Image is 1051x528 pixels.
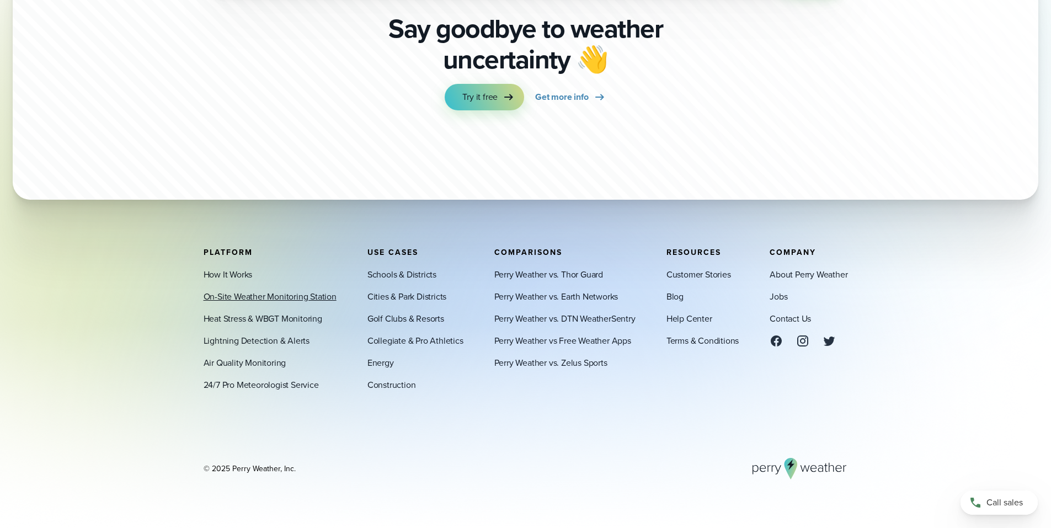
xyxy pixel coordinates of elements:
a: How It Works [204,268,253,281]
a: Golf Clubs & Resorts [367,312,444,325]
span: Get more info [535,90,588,104]
a: About Perry Weather [770,268,847,281]
p: Say goodbye to weather uncertainty 👋 [385,13,667,75]
a: Terms & Conditions [666,334,739,347]
a: Blog [666,290,684,303]
span: Company [770,246,816,258]
a: Try it free [445,84,524,110]
a: On-Site Weather Monitoring Station [204,290,337,303]
a: Lightning Detection & Alerts [204,334,310,347]
a: Contact Us [770,312,811,325]
a: Energy [367,356,394,369]
a: Customer Stories [666,268,731,281]
a: Jobs [770,290,787,303]
a: Get more info [535,84,606,110]
a: Collegiate & Pro Athletics [367,334,463,347]
a: Air Quality Monitoring [204,356,286,369]
a: Perry Weather vs. Thor Guard [494,268,603,281]
a: Schools & Districts [367,268,436,281]
a: Heat Stress & WBGT Monitoring [204,312,322,325]
a: Perry Weather vs. Earth Networks [494,290,618,303]
a: Perry Weather vs. Zelus Sports [494,356,607,369]
span: Call sales [986,496,1023,509]
a: Perry Weather vs Free Weather Apps [494,334,631,347]
a: Perry Weather vs. DTN WeatherSentry [494,312,636,325]
span: Resources [666,246,721,258]
span: Platform [204,246,253,258]
a: Cities & Park Districts [367,290,446,303]
span: Use Cases [367,246,418,258]
a: 24/7 Pro Meteorologist Service [204,378,319,391]
a: Call sales [961,490,1038,515]
a: Help Center [666,312,712,325]
a: Construction [367,378,416,391]
div: © 2025 Perry Weather, Inc. [204,463,296,474]
span: Comparisons [494,246,562,258]
span: Try it free [462,90,498,104]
